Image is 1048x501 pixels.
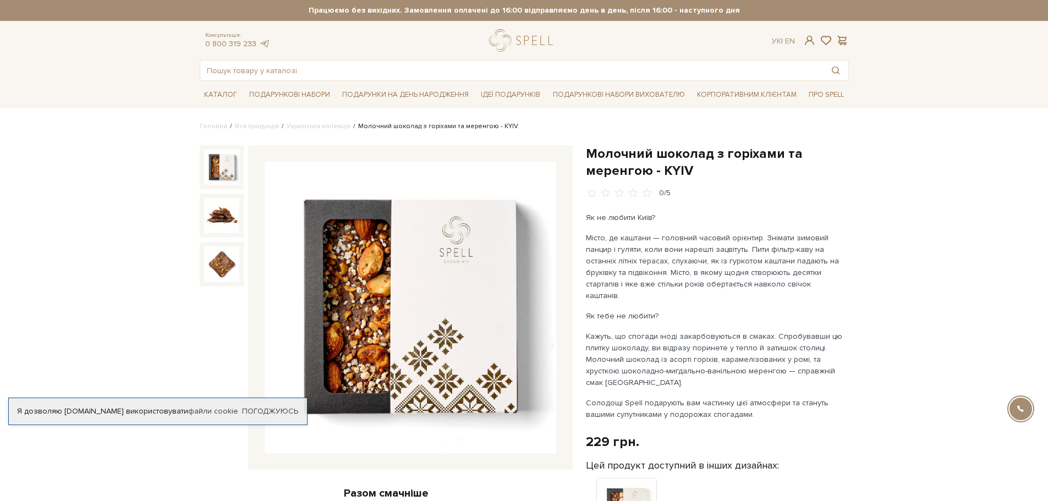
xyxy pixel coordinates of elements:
img: Молочний шоколад з горіхами та меренгою - KYIV [204,150,239,185]
p: Солодощі Spell подарують вам частинку цієї атмосфери та стануть вашими супутниками у подорожах сп... [586,397,844,420]
a: Подарункові набори вихователю [548,85,689,104]
img: Молочний шоколад з горіхами та меренгою - KYIV [204,198,239,233]
li: Молочний шоколад з горіхами та меренгою - KYIV [350,122,518,131]
a: Погоджуюсь [242,406,298,416]
a: 0 800 319 233 [205,39,256,48]
a: Корпоративним клієнтам [693,85,801,104]
a: logo [489,29,558,52]
a: Каталог [200,86,242,103]
a: Подарункові набори [245,86,334,103]
label: Цей продукт доступний в інших дизайнах: [586,459,779,472]
div: Разом смачніше [200,486,573,500]
input: Пошук товару у каталозі [200,60,823,80]
a: Вся продукція [235,122,279,130]
div: 229 грн. [586,433,639,450]
p: Як тебе не любити? [586,310,844,322]
a: Про Spell [804,86,848,103]
a: Подарунки на День народження [338,86,473,103]
p: Кажуть, що спогади іноді закарбовуються в смаках. Спробувавши цю плитку шоколаду, ви відразу пори... [586,331,844,388]
a: Ідеї подарунків [476,86,545,103]
a: Українська колекція [287,122,350,130]
div: Я дозволяю [DOMAIN_NAME] використовувати [9,406,307,416]
button: Пошук товару у каталозі [823,60,848,80]
span: | [781,36,783,46]
a: telegram [259,39,270,48]
a: En [785,36,795,46]
h1: Молочний шоколад з горіхами та меренгою - KYIV [586,145,849,179]
a: Головна [200,122,227,130]
strong: Працюємо без вихідних. Замовлення оплачені до 16:00 відправляємо день в день, після 16:00 - насту... [200,5,849,15]
p: Місто, де каштани — головний часовий орієнтир. Знімати зимовий панцир і гуляти, коли вони нарешті... [586,232,844,301]
div: 0/5 [659,188,671,199]
span: Консультація: [205,32,270,39]
div: Ук [772,36,795,46]
img: Молочний шоколад з горіхами та меренгою - KYIV [204,246,239,282]
img: Молочний шоколад з горіхами та меренгою - KYIV [265,162,556,453]
a: файли cookie [188,406,238,416]
p: Як не любити Київ? [586,212,844,223]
